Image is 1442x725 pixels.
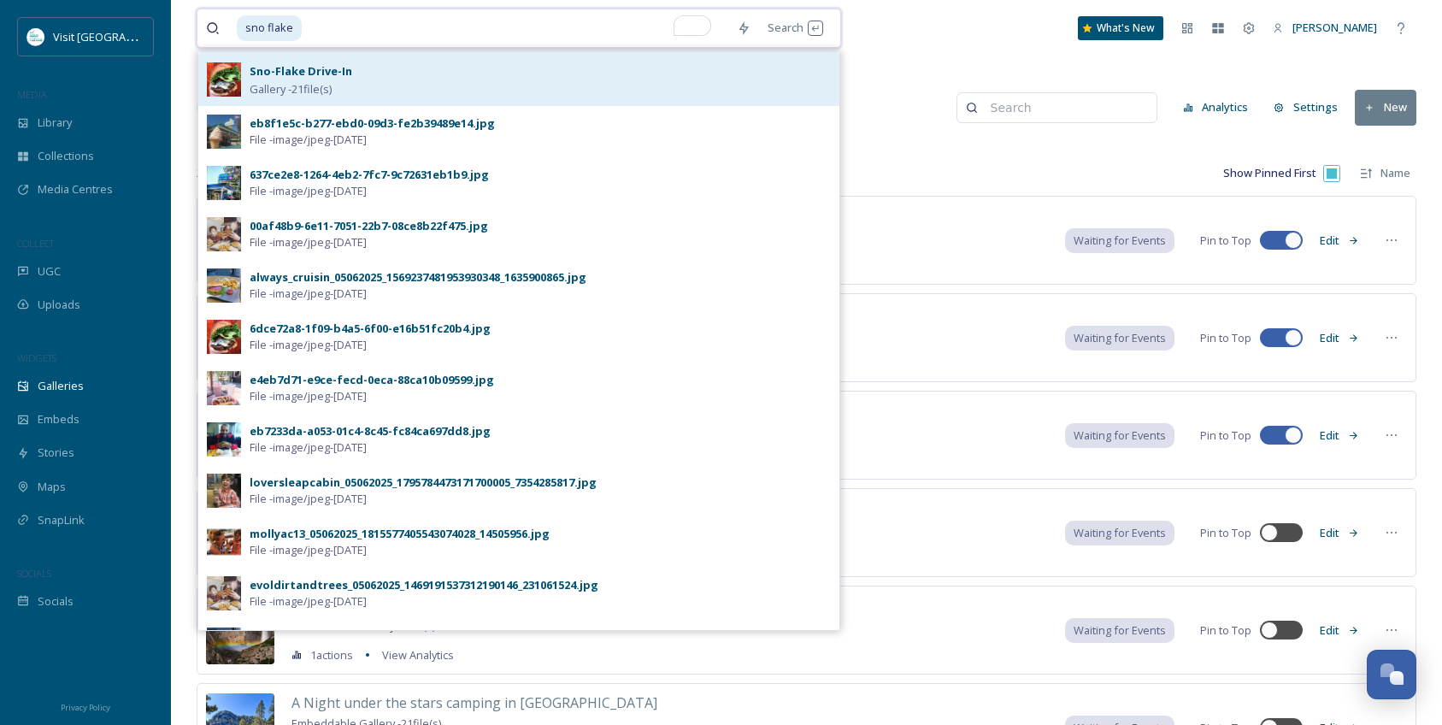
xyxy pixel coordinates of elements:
span: Waiting for Events [1074,525,1166,541]
a: [PERSON_NAME] [1264,11,1386,44]
span: File - image/jpeg - [DATE] [250,286,367,302]
span: Stories [38,445,74,461]
div: eb8f1e5c-b277-ebd0-09d3-fe2b39489e14.jpg [250,115,495,132]
div: always_cruisin_05062025_1569237481953930348_1635900865.jpg [250,269,586,286]
span: SnapLink [38,512,85,528]
span: Waiting for Events [1074,233,1166,249]
span: Media Centres [38,181,113,197]
span: Visit [GEOGRAPHIC_DATA] [53,28,185,44]
span: Galleries [38,378,84,394]
span: Show Pinned First [1223,165,1316,181]
a: View Analytics [374,645,454,665]
div: loversleapcabin_05062025_1795784473171700005_7354285817.jpg [250,474,597,491]
button: Edit [1311,224,1368,257]
div: 6dce72a8-1f09-b4a5-6f00-e16b51fc20b4.jpg [250,321,491,337]
span: File - image/jpeg - [DATE] [250,337,367,353]
div: evoldirtandtrees_05062025_1469191537312190146_231061524.jpg [250,577,598,593]
span: Maps [38,479,66,495]
a: Privacy Policy [61,696,110,716]
span: View Analytics [382,647,454,663]
a: What's New [1078,16,1163,40]
div: Name [1374,159,1416,187]
span: Collections [38,148,94,164]
span: A Night under the stars camping in [GEOGRAPHIC_DATA] [291,693,657,712]
span: MEDIA [17,88,47,101]
span: Pin to Top [1200,427,1251,444]
span: File - image/jpeg - [DATE] [250,183,367,199]
img: 98f95b49-198e-43a1-b49c-ed1bd1646c77.jpg [207,166,241,200]
div: Search [759,11,832,44]
a: Settings [1265,91,1355,124]
span: Library [38,115,72,131]
img: d3a18948-7a1f-4a2e-be8a-6c8a5230a51e.jpg [207,217,241,251]
span: Gallery - 21 file(s) [250,81,332,97]
div: mollyac13_05062025_1815577405543074028_14505956.jpg [250,526,550,542]
a: Analytics [1174,91,1266,124]
img: 719bf494-afd1-47b9-b8eb-73c3bed0a5cb.jpg [207,371,241,405]
span: File - image/jpeg - [DATE] [250,542,367,558]
button: New [1355,90,1416,125]
input: To enrich screen reader interactions, please activate Accessibility in Grammarly extension settings [303,9,728,47]
span: Pin to Top [1200,233,1251,249]
span: WIDGETS [17,351,56,364]
span: 219 galleries [197,165,261,181]
span: File - image/jpeg - [DATE] [250,439,367,456]
span: File - image/jpeg - [DATE] [250,593,367,610]
button: Edit [1311,321,1368,355]
span: UGC [38,263,61,280]
span: COLLECT [17,237,54,250]
span: Privacy Policy [61,702,110,713]
img: 33bc1b0e-f141-4251-a4cb-4c885f4bd9bb.jpg [207,422,241,457]
span: SOCIALS [17,567,51,580]
img: bb53a8fb-4b68-4fef-af40-f49d3009bed0.jpg [207,525,241,559]
span: [PERSON_NAME] [1292,20,1377,35]
span: Pin to Top [1200,330,1251,346]
img: 6c527019-78e1-4d4a-a756-a034afd4396f.jpg [207,115,241,149]
span: Waiting for Events [1074,330,1166,346]
img: download.jpeg [27,28,44,45]
span: File - image/jpeg - [DATE] [250,234,367,251]
span: File - image/jpeg - [DATE] [250,491,367,507]
div: e4eb7d71-e9ce-fecd-0eca-88ca10b09599.jpg [250,372,494,388]
span: Pin to Top [1200,622,1251,639]
span: Pin to Top [1200,525,1251,541]
span: Socials [38,593,74,610]
div: 637ce2e8-1264-4eb2-7fc7-9c72631eb1b9.jpg [250,167,489,183]
button: Edit [1311,516,1368,550]
div: 8b07b95e-de18-fe60-5c0f-44ca17e13d2b.jpg [250,628,493,645]
img: d3a18948-7a1f-4a2e-be8a-6c8a5230a51e.jpg [207,576,241,610]
img: 5e896fcb-626c-4fe8-9aef-9b9f40bc2257.jpg [207,62,241,97]
span: File - image/jpeg - [DATE] [250,388,367,404]
button: Edit [1311,419,1368,452]
button: Analytics [1174,91,1257,124]
img: 2fcd6731-ab18-401f-88df-64ea14f6a9fb.jpg [207,628,241,662]
strong: Sno-Flake Drive-In [250,63,352,79]
span: Embeds [38,411,79,427]
button: Settings [1265,91,1346,124]
span: File - image/jpeg - [DATE] [250,132,367,148]
span: sno flake [237,15,302,40]
span: Waiting for Events [1074,427,1166,444]
img: 2fcd6731-ab18-401f-88df-64ea14f6a9fb.jpg [207,268,241,303]
button: Edit [1311,614,1368,647]
span: Waiting for Events [1074,622,1166,639]
button: Open Chat [1367,650,1416,699]
input: Search [982,91,1148,125]
span: 1 actions [310,647,353,663]
div: 00af48b9-6e11-7051-22b7-08ce8b22f475.jpg [250,218,488,234]
span: Uploads [38,297,80,313]
div: eb7233da-a053-01c4-8c45-fc84ca697dd8.jpg [250,423,491,439]
img: 5e896fcb-626c-4fe8-9aef-9b9f40bc2257.jpg [207,320,241,354]
img: cb543406-ca60-4e21-a1ef-5af43b1a8731.jpg [207,474,241,508]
